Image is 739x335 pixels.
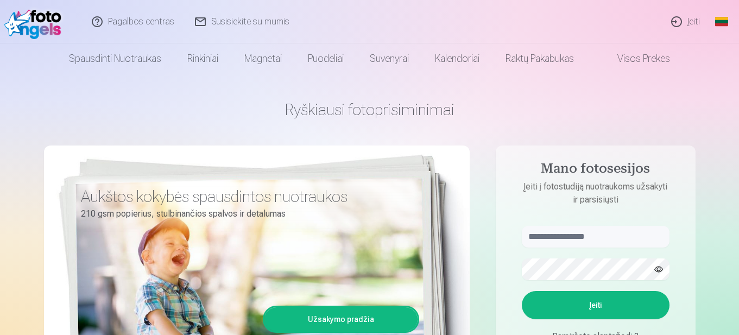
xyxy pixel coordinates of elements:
[511,161,680,180] h4: Mano fotosesijos
[264,307,418,331] a: Užsakymo pradžia
[492,43,587,74] a: Raktų pakabukas
[174,43,231,74] a: Rinkiniai
[4,4,67,39] img: /fa2
[81,187,411,206] h3: Aukštos kokybės spausdintos nuotraukos
[587,43,683,74] a: Visos prekės
[81,206,411,222] p: 210 gsm popierius, stulbinančios spalvos ir detalumas
[422,43,492,74] a: Kalendoriai
[44,100,696,119] h1: Ryškiausi fotoprisiminimai
[357,43,422,74] a: Suvenyrai
[56,43,174,74] a: Spausdinti nuotraukas
[295,43,357,74] a: Puodeliai
[231,43,295,74] a: Magnetai
[522,291,669,319] button: Įeiti
[511,180,680,206] p: Įeiti į fotostudiją nuotraukoms užsakyti ir parsisiųsti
